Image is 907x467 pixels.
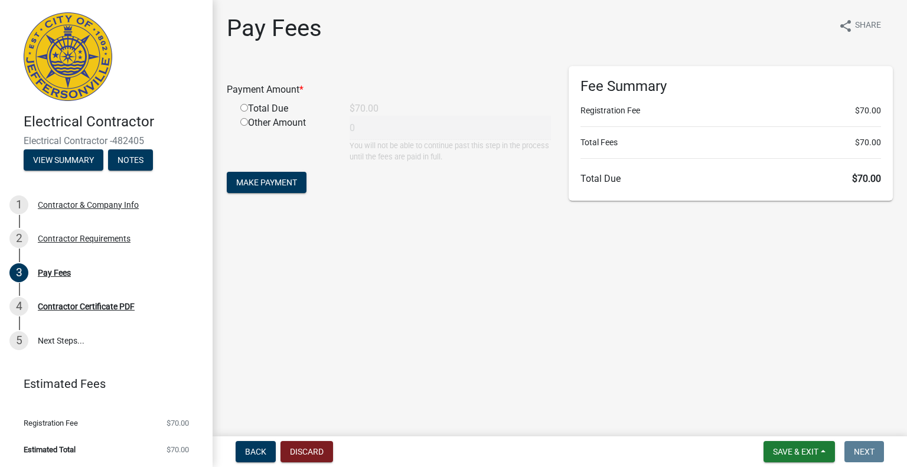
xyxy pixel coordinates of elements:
[580,78,881,95] h6: Fee Summary
[280,441,333,462] button: Discard
[9,297,28,316] div: 4
[227,172,306,193] button: Make Payment
[231,116,341,162] div: Other Amount
[9,263,28,282] div: 3
[167,419,189,427] span: $70.00
[764,441,835,462] button: Save & Exit
[855,104,881,117] span: $70.00
[218,83,560,97] div: Payment Amount
[38,269,71,277] div: Pay Fees
[855,19,881,33] span: Share
[24,135,189,146] span: Electrical Contractor -482405
[839,19,853,33] i: share
[24,113,203,130] h4: Electrical Contractor
[854,447,875,456] span: Next
[38,234,130,243] div: Contractor Requirements
[580,136,881,149] li: Total Fees
[245,447,266,456] span: Back
[227,14,322,43] h1: Pay Fees
[38,302,135,311] div: Contractor Certificate PDF
[167,446,189,453] span: $70.00
[852,173,881,184] span: $70.00
[9,229,28,248] div: 2
[844,441,884,462] button: Next
[108,149,153,171] button: Notes
[231,102,341,116] div: Total Due
[108,156,153,165] wm-modal-confirm: Notes
[9,195,28,214] div: 1
[24,446,76,453] span: Estimated Total
[236,178,297,187] span: Make Payment
[9,331,28,350] div: 5
[236,441,276,462] button: Back
[855,136,881,149] span: $70.00
[580,173,881,184] h6: Total Due
[24,419,78,427] span: Registration Fee
[24,156,103,165] wm-modal-confirm: Summary
[9,372,194,396] a: Estimated Fees
[773,447,818,456] span: Save & Exit
[24,149,103,171] button: View Summary
[24,12,112,101] img: City of Jeffersonville, Indiana
[38,201,139,209] div: Contractor & Company Info
[580,104,881,117] li: Registration Fee
[829,14,890,37] button: shareShare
